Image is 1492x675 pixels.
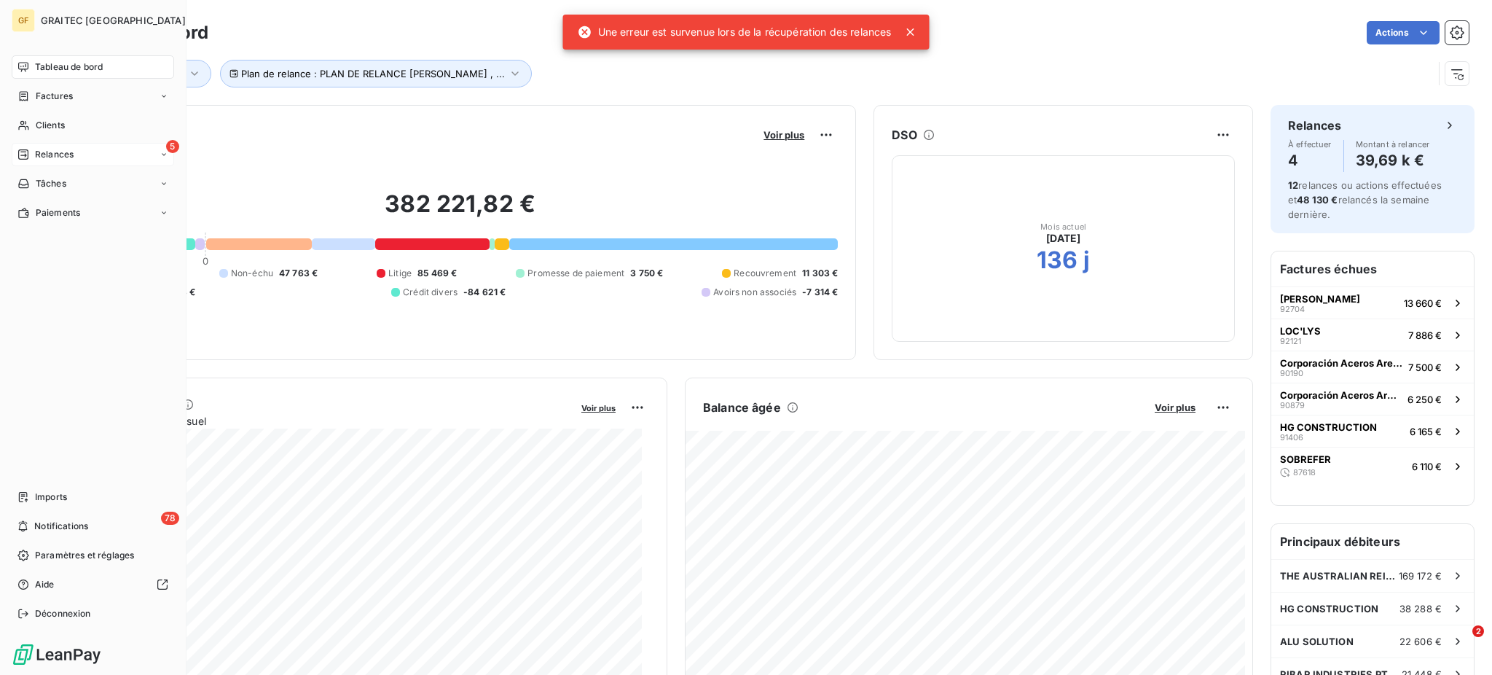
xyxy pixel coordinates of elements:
[1399,570,1442,582] span: 169 172 €
[36,206,80,219] span: Paiements
[1280,401,1305,410] span: 90879
[1280,369,1303,378] span: 90190
[1280,603,1378,614] span: HG CONSTRUCTION
[1271,415,1474,447] button: HG CONSTRUCTION914066 165 €
[1288,140,1332,149] span: À effectuer
[12,643,102,666] img: Logo LeanPay
[1288,179,1442,220] span: relances ou actions effectuées et relancés la semaine dernière.
[1280,337,1301,346] span: 92121
[417,267,457,280] span: 85 469 €
[1399,636,1442,647] span: 22 606 €
[1408,329,1442,341] span: 7 886 €
[35,148,74,161] span: Relances
[1288,149,1332,172] h4: 4
[12,573,174,596] a: Aide
[1408,362,1442,373] span: 7 500 €
[41,15,186,26] span: GRAITEC [GEOGRAPHIC_DATA]
[1280,357,1402,369] span: Corporación Aceros Arequipa SA
[166,140,179,153] span: 5
[802,286,838,299] span: -7 314 €
[36,90,73,103] span: Factures
[1280,421,1377,433] span: HG CONSTRUCTION
[35,491,67,504] span: Imports
[1040,222,1086,231] span: Mois actuel
[581,403,616,413] span: Voir plus
[161,512,179,525] span: 78
[763,129,804,141] span: Voir plus
[1404,297,1442,309] span: 13 660 €
[35,607,91,620] span: Déconnexion
[463,286,506,299] span: -84 621 €
[1472,625,1484,637] span: 2
[36,177,66,190] span: Tâches
[1367,21,1440,44] button: Actions
[1280,389,1402,401] span: Corporación Aceros Arequipa SA
[82,190,838,233] h2: 382 221,82 €
[1293,468,1316,477] span: 87618
[1280,453,1331,465] span: SOBREFER
[892,126,916,144] h6: DSO
[1442,625,1477,660] iframe: Intercom live chat
[35,61,103,74] span: Tableau de bord
[1280,570,1399,582] span: THE AUSTRALIAN REINFORCING COMPANY
[1037,246,1077,275] h2: 136
[1280,293,1360,305] span: [PERSON_NAME]
[1155,402,1195,413] span: Voir plus
[1150,401,1200,414] button: Voir plus
[1271,286,1474,319] button: [PERSON_NAME]9270413 660 €
[220,60,532,87] button: Plan de relance : PLAN DE RELANCE [PERSON_NAME] , ...
[1271,447,1474,485] button: SOBREFER876186 110 €
[759,128,809,141] button: Voir plus
[231,267,273,280] span: Non-échu
[203,255,208,267] span: 0
[1407,394,1442,405] span: 6 250 €
[1046,231,1080,246] span: [DATE]
[703,399,781,416] h6: Balance âgée
[12,9,35,32] div: GF
[1271,524,1474,559] h6: Principaux débiteurs
[713,286,796,299] span: Avoirs non associés
[1271,383,1474,415] button: Corporación Aceros Arequipa SA908796 250 €
[1271,351,1474,383] button: Corporación Aceros Arequipa SA901907 500 €
[82,413,571,429] span: Chiffre d'affaires mensuel
[403,286,458,299] span: Crédit divers
[388,267,412,280] span: Litige
[1280,433,1303,442] span: 91406
[1356,140,1430,149] span: Montant à relancer
[1399,603,1442,614] span: 38 288 €
[577,401,620,414] button: Voir plus
[34,520,88,533] span: Notifications
[241,68,505,79] span: Plan de relance : PLAN DE RELANCE [PERSON_NAME] , ...
[279,267,318,280] span: 47 763 €
[734,267,796,280] span: Recouvrement
[1410,426,1442,437] span: 6 165 €
[1288,179,1298,191] span: 12
[1271,319,1474,351] button: LOC'LYS921217 886 €
[36,119,65,132] span: Clients
[1280,305,1305,313] span: 92704
[1280,325,1321,337] span: LOC'LYS
[1271,251,1474,286] h6: Factures échues
[35,549,134,562] span: Paramètres et réglages
[1288,117,1341,134] h6: Relances
[35,578,55,591] span: Aide
[527,267,624,280] span: Promesse de paiement
[802,267,838,280] span: 11 303 €
[578,19,892,45] div: Une erreur est survenue lors de la récupération des relances
[1083,246,1090,275] h2: j
[1412,461,1442,472] span: 6 110 €
[1356,149,1430,172] h4: 39,69 k €
[1280,636,1354,647] span: ALU SOLUTION
[1297,194,1338,206] span: 48 130 €
[630,267,663,280] span: 3 750 €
